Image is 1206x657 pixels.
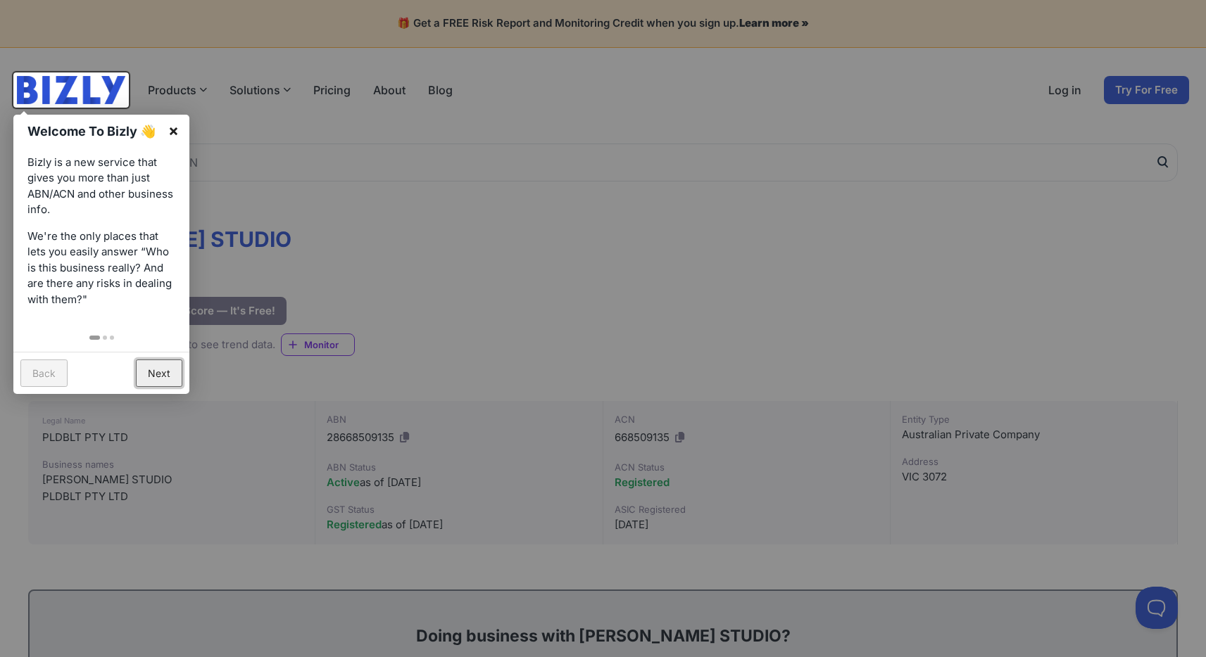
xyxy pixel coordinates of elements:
p: Bizly is a new service that gives you more than just ABN/ACN and other business info. [27,155,175,218]
p: We're the only places that lets you easily answer “Who is this business really? And are there any... [27,229,175,308]
a: × [158,115,189,146]
a: Next [136,359,182,387]
h1: Welcome To Bizly 👋 [27,122,161,141]
a: Back [20,359,68,387]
